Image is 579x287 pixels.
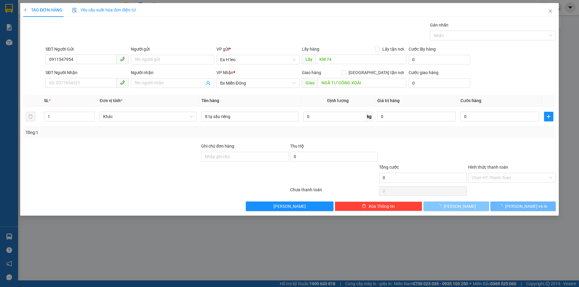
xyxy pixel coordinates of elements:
[201,152,289,161] input: Ghi chú đơn hàng
[131,46,214,52] div: Người gửi
[217,46,299,52] div: VP gửi
[409,47,436,51] label: Cước lấy hàng
[26,112,35,121] button: delete
[377,98,400,103] span: Giá trị hàng
[302,47,319,51] span: Lấy hàng
[131,69,214,76] div: Người nhận
[318,78,406,88] input: Dọc đường
[23,8,27,12] span: plus
[316,55,406,64] input: Dọc đường
[377,112,456,121] input: 0
[290,144,304,148] span: Thu Hộ
[201,144,234,148] label: Ghi chú đơn hàng
[468,165,508,170] label: Hình thức thanh toán
[460,98,481,103] span: Cước hàng
[72,8,77,13] img: icon
[362,204,366,209] span: delete
[246,201,334,211] button: [PERSON_NAME]
[409,78,470,88] input: Cước giao hàng
[366,112,372,121] span: kg
[544,114,553,119] span: plus
[72,8,136,12] span: Yêu cầu xuất hóa đơn điện tử
[220,79,296,88] span: Bx Miền Đông
[490,201,556,211] button: [PERSON_NAME] và In
[302,70,321,75] span: Giao hàng
[289,186,378,197] div: Chưa thanh toán
[409,55,470,64] input: Cước lấy hàng
[409,70,438,75] label: Cước giao hàng
[302,78,318,88] span: Giao
[437,204,444,208] span: loading
[505,203,547,210] span: [PERSON_NAME] và In
[120,57,125,61] span: phone
[46,69,128,76] div: SĐT Người Nhận
[217,70,233,75] span: VP Nhận
[346,69,406,76] span: [GEOGRAPHIC_DATA] tận nơi
[201,112,299,121] input: VD: Bàn, Ghế
[44,98,49,103] span: SL
[302,55,316,64] span: Lấy
[206,81,210,86] span: user-add
[498,204,505,208] span: loading
[23,8,62,12] span: TẠO ĐƠN HÀNG
[26,129,223,136] div: Tổng: 1
[380,46,406,52] span: Lấy tận nơi
[103,112,193,121] span: Khác
[423,201,489,211] button: [PERSON_NAME]
[542,3,559,20] button: Close
[444,203,476,210] span: [PERSON_NAME]
[100,98,122,103] span: Đơn vị tính
[274,203,306,210] span: [PERSON_NAME]
[327,98,349,103] span: Định lượng
[201,98,219,103] span: Tên hàng
[379,165,399,170] span: Tổng cước
[548,9,553,14] span: close
[46,46,128,52] div: SĐT Người Gửi
[544,112,553,121] button: plus
[430,23,448,27] label: Gán nhãn
[335,201,422,211] button: deleteXóa Thông tin
[369,203,395,210] span: Xóa Thông tin
[120,80,125,85] span: phone
[220,55,296,64] span: Ea H`leo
